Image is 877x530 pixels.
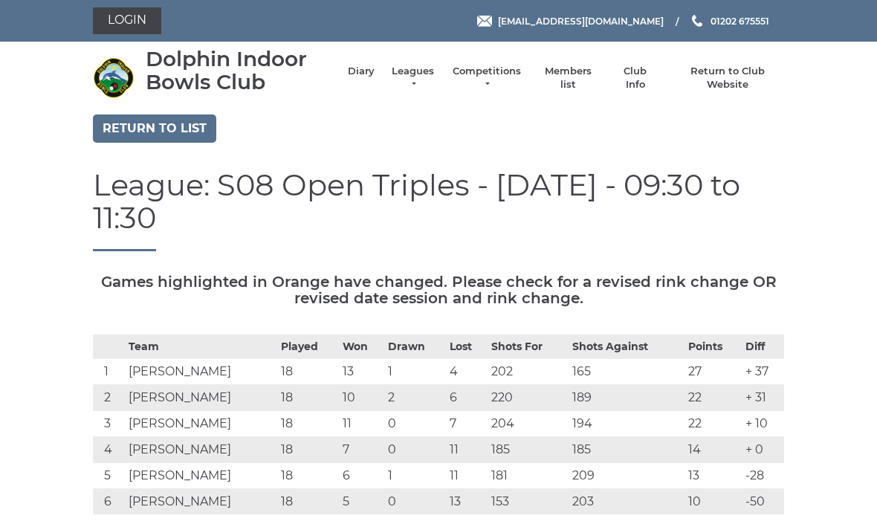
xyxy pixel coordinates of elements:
[488,462,569,488] td: 181
[389,65,436,91] a: Leagues
[339,358,384,384] td: 13
[93,410,125,436] td: 3
[93,384,125,410] td: 2
[277,384,339,410] td: 18
[685,335,742,358] th: Points
[451,65,522,91] a: Competitions
[488,410,569,436] td: 204
[446,358,487,384] td: 4
[339,410,384,436] td: 11
[93,114,216,143] a: Return to list
[742,410,784,436] td: + 10
[339,335,384,358] th: Won
[672,65,784,91] a: Return to Club Website
[537,65,598,91] a: Members list
[277,436,339,462] td: 18
[125,462,277,488] td: [PERSON_NAME]
[446,410,487,436] td: 7
[488,335,569,358] th: Shots For
[685,358,742,384] td: 27
[685,462,742,488] td: 13
[125,384,277,410] td: [PERSON_NAME]
[742,436,784,462] td: + 0
[488,384,569,410] td: 220
[446,335,487,358] th: Lost
[446,384,487,410] td: 6
[93,436,125,462] td: 4
[384,462,446,488] td: 1
[384,358,446,384] td: 1
[277,462,339,488] td: 18
[384,410,446,436] td: 0
[742,488,784,514] td: -50
[339,488,384,514] td: 5
[488,358,569,384] td: 202
[339,436,384,462] td: 7
[711,15,769,26] span: 01202 675551
[146,48,333,94] div: Dolphin Indoor Bowls Club
[339,384,384,410] td: 10
[569,358,684,384] td: 165
[384,436,446,462] td: 0
[277,335,339,358] th: Played
[569,436,684,462] td: 185
[569,488,684,514] td: 203
[93,358,125,384] td: 1
[569,410,684,436] td: 194
[277,410,339,436] td: 18
[742,384,784,410] td: + 31
[488,436,569,462] td: 185
[348,65,375,78] a: Diary
[93,274,784,306] h5: Games highlighted in Orange have changed. Please check for a revised rink change OR revised date ...
[125,410,277,436] td: [PERSON_NAME]
[93,462,125,488] td: 5
[446,436,487,462] td: 11
[125,488,277,514] td: [PERSON_NAME]
[742,462,784,488] td: -28
[690,14,769,28] a: Phone us 01202 675551
[277,358,339,384] td: 18
[569,335,684,358] th: Shots Against
[742,335,784,358] th: Diff
[488,488,569,514] td: 153
[339,462,384,488] td: 6
[93,57,134,98] img: Dolphin Indoor Bowls Club
[125,358,277,384] td: [PERSON_NAME]
[477,16,492,27] img: Email
[692,15,702,27] img: Phone us
[277,488,339,514] td: 18
[384,335,446,358] th: Drawn
[742,358,784,384] td: + 37
[93,7,161,34] a: Login
[569,462,684,488] td: 209
[446,462,487,488] td: 11
[614,65,657,91] a: Club Info
[685,488,742,514] td: 10
[685,410,742,436] td: 22
[125,436,277,462] td: [PERSON_NAME]
[384,488,446,514] td: 0
[93,488,125,514] td: 6
[685,384,742,410] td: 22
[569,384,684,410] td: 189
[384,384,446,410] td: 2
[498,15,664,26] span: [EMAIL_ADDRESS][DOMAIN_NAME]
[477,14,664,28] a: Email [EMAIL_ADDRESS][DOMAIN_NAME]
[446,488,487,514] td: 13
[685,436,742,462] td: 14
[125,335,277,358] th: Team
[93,169,784,251] h1: League: S08 Open Triples - [DATE] - 09:30 to 11:30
